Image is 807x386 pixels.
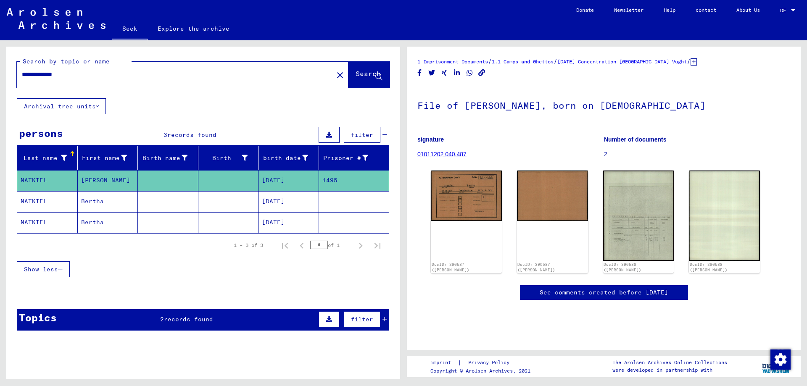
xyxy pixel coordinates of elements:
a: DocID: 390588 ([PERSON_NAME]) [604,262,641,273]
button: Share on Twitter [427,68,436,78]
font: Help [664,7,675,13]
a: 1.1 Camps and Ghettos [492,58,554,65]
button: Share on Facebook [415,68,424,78]
font: filter [351,131,373,139]
font: NATKIEL [21,218,47,226]
font: 2 [160,315,164,323]
font: filter [351,315,373,323]
font: DE [780,7,786,13]
font: [PERSON_NAME] [81,176,130,184]
img: 001.jpg [431,171,502,221]
font: records found [167,131,216,139]
mat-header-cell: First name [78,146,138,170]
font: 1495 [322,176,338,184]
img: 002.jpg [689,171,760,261]
mat-header-cell: Last name [17,146,78,170]
font: Donate [576,7,594,13]
font: birth date [263,154,301,162]
a: DocID: 390587 ([PERSON_NAME]) [517,262,555,273]
font: Topics [19,311,57,324]
font: imprint [430,359,451,365]
button: First page [277,237,293,254]
a: 1 Imprisonment Documents [417,58,488,65]
img: 001.jpg [603,171,674,261]
button: Share on Xing [440,68,449,78]
font: Newsletter [614,7,643,13]
img: Change consent [770,349,791,370]
button: Archival tree units [17,98,106,114]
font: See comments created before [DATE] [540,289,668,296]
button: Show less [17,261,70,277]
font: 2 [604,151,607,158]
font: | [458,359,462,366]
font: Archival tree units [24,102,96,110]
font: [DATE] [262,218,285,226]
font: Bertha [81,197,104,205]
button: Last page [369,237,386,254]
mat-header-cell: Prisoner # [319,146,389,170]
mat-header-cell: Birth name [138,146,198,170]
font: File of [PERSON_NAME], born on [DEMOGRAPHIC_DATA] [417,100,706,111]
font: of 1 [328,242,340,248]
a: DocID: 390588 ([PERSON_NAME]) [690,262,728,273]
button: Copy link [477,68,486,78]
font: Birth name [142,154,180,162]
mat-header-cell: Birth [198,146,259,170]
button: Search [348,62,390,88]
font: persons [19,127,63,139]
font: Number of documents [604,136,667,143]
font: [DATE] [262,176,285,184]
font: Show less [24,265,58,273]
a: [DATE] Concentration [GEOGRAPHIC_DATA]-Vught [557,58,687,65]
font: Copyright © Arolsen Archives, 2021 [430,368,530,374]
button: filter [344,311,380,327]
a: DocID: 390587 ([PERSON_NAME]) [432,262,469,273]
font: 3 [164,131,167,139]
font: / [687,58,691,65]
font: NATKIEL [21,197,47,205]
div: birth date [262,151,319,165]
font: / [554,58,557,65]
font: Prisoner # [323,154,361,162]
a: imprint [430,358,458,367]
button: Clear [332,66,348,83]
button: Next page [352,237,369,254]
font: First name [82,154,120,162]
button: Share on LinkedIn [453,68,462,78]
font: 1 – 3 of 3 [234,242,263,248]
font: Search [356,69,381,78]
font: were developed in partnership with [612,367,712,373]
mat-icon: close [335,70,345,80]
div: First name [81,151,138,165]
div: Prisoner # [322,151,379,165]
font: The Arolsen Archives Online Collections [612,359,727,365]
a: Privacy Policy [462,358,520,367]
img: Arolsen_neg.svg [7,8,105,29]
div: Birth name [141,151,198,165]
font: [DATE] [262,197,285,205]
font: About Us [736,7,760,13]
button: Previous page [293,237,310,254]
a: 01011202 040.487 [417,151,467,158]
font: NATKIEL [21,176,47,184]
a: Explore the archive [148,18,240,39]
font: / [488,58,492,65]
img: yv_logo.png [760,356,792,377]
font: Search by topic or name [23,58,110,65]
a: See comments created before [DATE] [540,288,668,297]
button: Share on WhatsApp [465,68,474,78]
font: Explore the archive [158,25,229,32]
font: signature [417,136,444,143]
font: Birth [212,154,231,162]
font: records found [164,315,213,323]
img: 002.jpg [517,171,588,221]
div: Birth [202,151,258,165]
font: Seek [122,25,137,32]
